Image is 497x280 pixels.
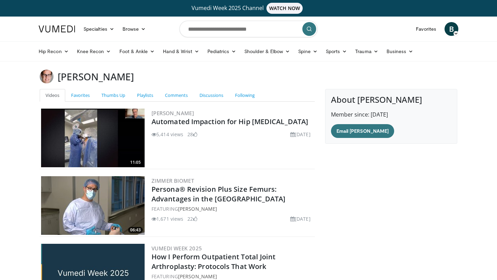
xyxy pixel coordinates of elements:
a: Discussions [194,89,229,102]
a: 11:05 [41,109,145,167]
a: Following [229,89,261,102]
a: Hand & Wrist [159,44,203,58]
li: 28 [187,131,197,138]
div: FEATURING [152,273,313,280]
a: How I Perform Outpatient Total Joint Arthroplasty: Protocols That Work [152,252,276,271]
a: Comments [159,89,194,102]
a: Business [382,44,418,58]
a: Vumedi Week 2025 [152,245,202,252]
a: Browse [118,22,150,36]
a: [PERSON_NAME] [152,110,194,117]
h4: About [PERSON_NAME] [331,95,451,105]
a: Shoulder & Elbow [240,44,294,58]
p: Member since: [DATE] [331,110,451,119]
a: Spine [294,44,321,58]
a: Foot & Ankle [115,44,159,58]
img: df77930c-0056-4ad4-a907-330bc2ba0e6b.300x170_q85_crop-smart_upscale.jpg [41,176,145,235]
a: Favorites [65,89,96,102]
li: 5,414 views [152,131,183,138]
a: B [445,22,458,36]
li: 22 [187,215,197,222]
a: Email [PERSON_NAME] [331,124,394,138]
span: 11:05 [128,159,143,166]
div: FEATURING [152,205,313,212]
img: b92808f7-0bd1-4e91-936d-56efdd9aa340.300x170_q85_crop-smart_upscale.jpg [41,109,145,167]
a: Vumedi Week 2025 ChannelWATCH NOW [40,3,457,14]
a: [PERSON_NAME] [178,273,217,280]
a: Knee Recon [73,44,115,58]
h3: [PERSON_NAME] [58,70,134,83]
span: WATCH NOW [266,3,303,14]
a: Favorites [412,22,440,36]
a: Videos [40,89,65,102]
img: VuMedi Logo [39,26,75,32]
a: Hip Recon [35,44,73,58]
a: Thumbs Up [96,89,131,102]
span: 06:43 [128,227,143,233]
a: Automated Impaction for Hip [MEDICAL_DATA] [152,117,308,126]
a: Trauma [351,44,382,58]
li: [DATE] [290,215,311,222]
a: Playlists [131,89,159,102]
input: Search topics, interventions [179,21,318,37]
a: 06:43 [41,176,145,235]
li: [DATE] [290,131,311,138]
a: Persona®​ Revision Plus Size Femurs: Advantages in the [GEOGRAPHIC_DATA] [152,184,286,203]
img: Avatar [40,70,53,83]
a: Pediatrics [203,44,240,58]
a: Specialties [79,22,118,36]
li: 1,671 views [152,215,183,222]
a: Zimmer Biomet [152,177,194,184]
a: [PERSON_NAME] [178,206,217,212]
a: Sports [322,44,351,58]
